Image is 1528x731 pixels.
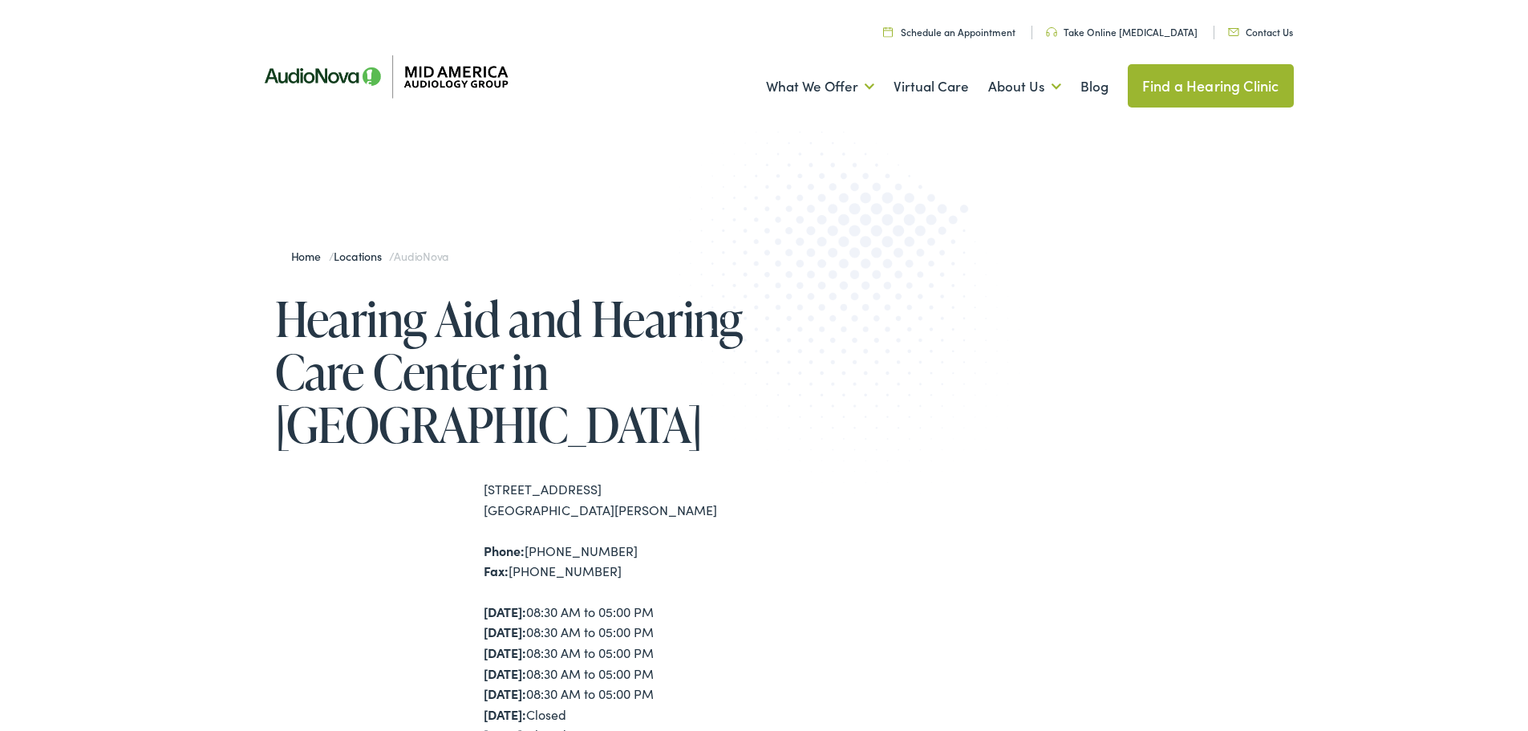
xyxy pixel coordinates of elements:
strong: [DATE]: [484,644,526,661]
img: utility icon [1046,27,1057,37]
a: What We Offer [766,57,874,116]
span: AudioNova [394,248,448,264]
div: [PHONE_NUMBER] [PHONE_NUMBER] [484,541,764,582]
a: Find a Hearing Clinic [1128,64,1294,108]
strong: [DATE]: [484,664,526,682]
a: Take Online [MEDICAL_DATA] [1046,25,1198,39]
a: Locations [334,248,389,264]
a: Schedule an Appointment [883,25,1015,39]
a: About Us [988,57,1061,116]
a: Blog [1080,57,1109,116]
span: / / [291,248,449,264]
a: Contact Us [1228,25,1293,39]
img: utility icon [883,26,893,37]
strong: [DATE]: [484,623,526,640]
img: utility icon [1228,28,1239,36]
h1: Hearing Aid and Hearing Care Center in [GEOGRAPHIC_DATA] [275,292,764,451]
a: Virtual Care [894,57,969,116]
div: [STREET_ADDRESS] [GEOGRAPHIC_DATA][PERSON_NAME] [484,479,764,520]
strong: [DATE]: [484,684,526,702]
strong: Phone: [484,542,525,559]
a: Home [291,248,329,264]
strong: [DATE]: [484,603,526,620]
strong: [DATE]: [484,705,526,723]
strong: Fax: [484,562,509,579]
